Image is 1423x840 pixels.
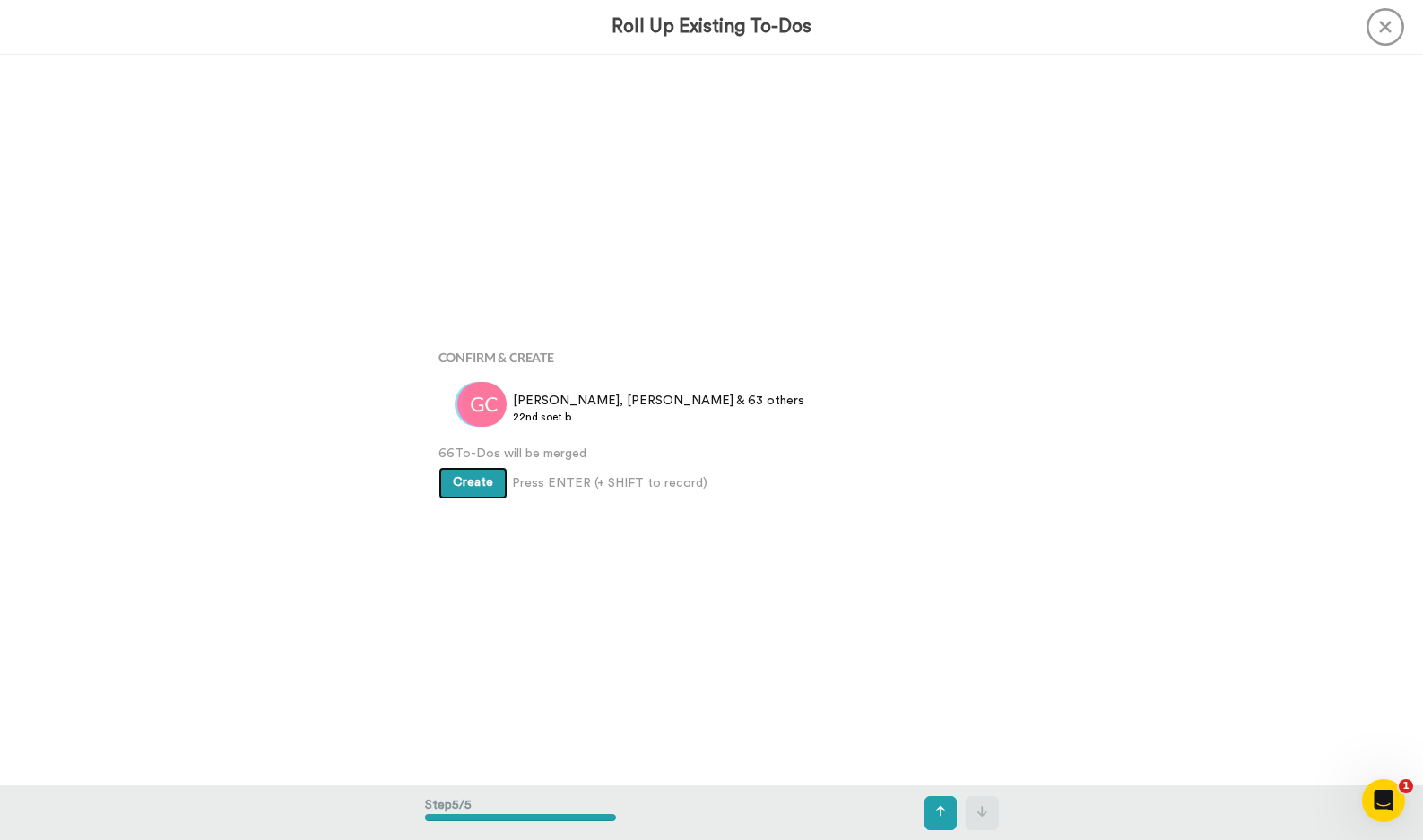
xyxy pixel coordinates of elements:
div: Step 5 / 5 [425,787,616,839]
span: 1 [1399,779,1413,793]
span: 22nd soet b [513,410,804,424]
img: lb.png [457,382,502,427]
span: 66 To-Dos will be merged [438,445,985,463]
h3: Roll Up Existing To-Dos [612,16,811,37]
span: Create [453,476,493,489]
h4: Confirm & Create [438,351,985,364]
iframe: Intercom live chat [1362,779,1405,822]
img: tm.png [455,382,499,427]
span: [PERSON_NAME], [PERSON_NAME] & 63 others [513,392,804,410]
img: gc.png [462,382,507,427]
span: Press ENTER (+ SHIFT to record) [512,474,707,492]
button: Create [438,467,508,499]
